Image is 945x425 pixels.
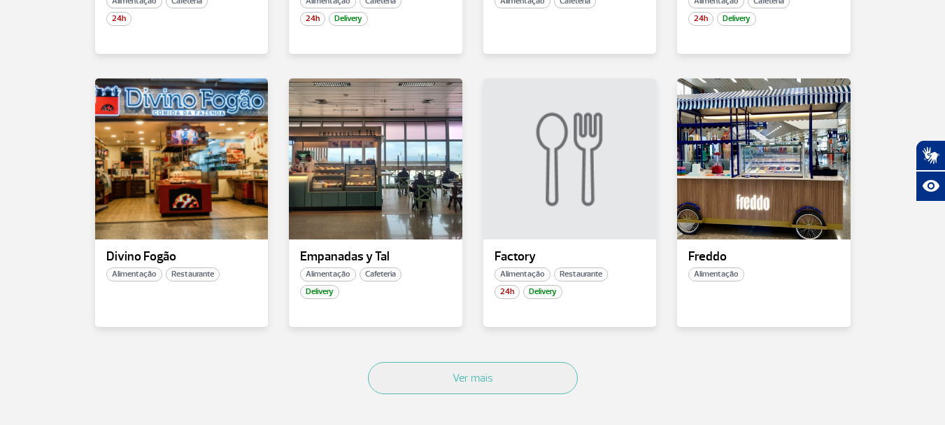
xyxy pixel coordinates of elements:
p: Empanadas y Tal [300,250,451,264]
button: Ver mais [368,362,578,394]
span: Alimentação [300,267,356,281]
span: Delivery [523,285,562,299]
span: Delivery [329,12,368,26]
p: Freddo [688,250,839,264]
span: Alimentação [495,267,550,281]
span: Delivery [300,285,339,299]
span: 24h [688,12,713,26]
span: Restaurante [166,267,220,281]
div: Plugin de acessibilidade da Hand Talk. [916,140,945,202]
span: Alimentação [106,267,162,281]
span: 24h [106,12,132,26]
span: 24h [495,285,520,299]
p: Divino Fogão [106,250,257,264]
button: Abrir recursos assistivos. [916,171,945,202]
span: Cafeteria [360,267,402,281]
span: Delivery [717,12,756,26]
p: Factory [495,250,646,264]
button: Abrir tradutor de língua de sinais. [916,140,945,171]
span: Restaurante [554,267,608,281]
span: Alimentação [688,267,744,281]
span: 24h [300,12,325,26]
